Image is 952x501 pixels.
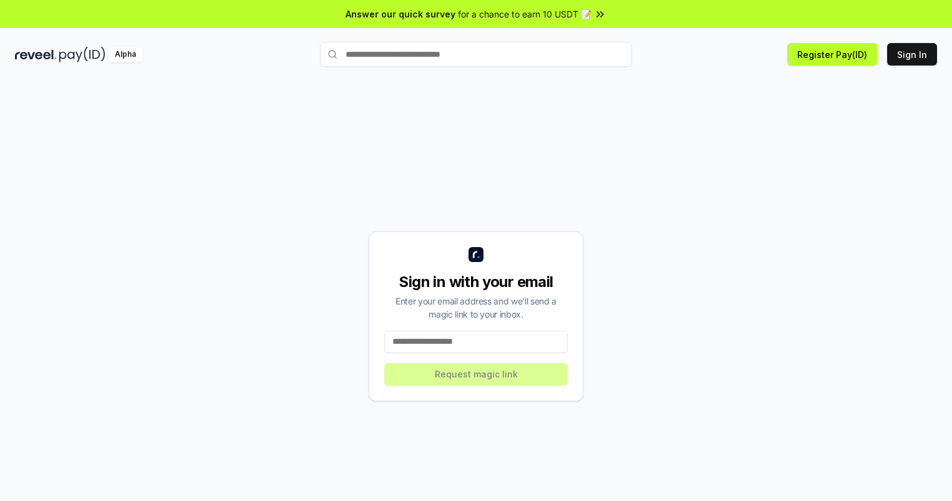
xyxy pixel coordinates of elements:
img: logo_small [469,247,483,262]
div: Sign in with your email [384,272,568,292]
div: Enter your email address and we’ll send a magic link to your inbox. [384,294,568,321]
button: Sign In [887,43,937,66]
button: Register Pay(ID) [787,43,877,66]
div: Alpha [108,47,143,62]
img: reveel_dark [15,47,57,62]
span: for a chance to earn 10 USDT 📝 [458,7,591,21]
span: Answer our quick survey [346,7,455,21]
img: pay_id [59,47,105,62]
